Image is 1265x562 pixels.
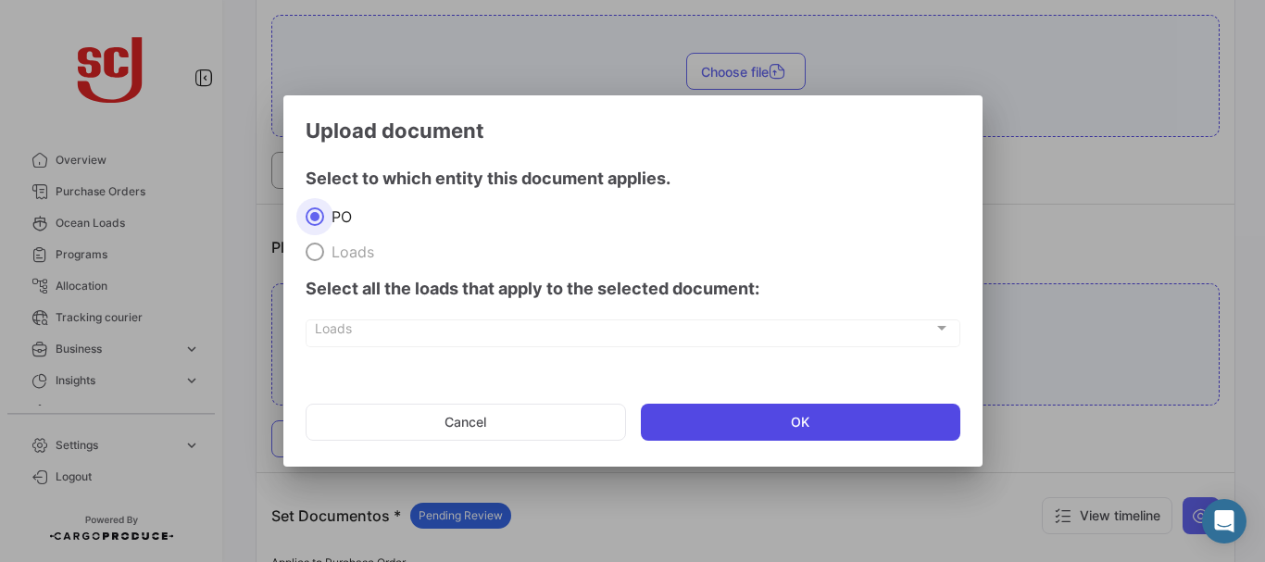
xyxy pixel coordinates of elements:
button: Cancel [306,404,627,441]
button: OK [641,404,960,441]
div: Abrir Intercom Messenger [1202,499,1246,543]
h4: Select to which entity this document applies. [306,166,960,192]
span: PO [324,207,352,226]
span: Loads [324,243,374,261]
span: Loads [315,324,933,340]
h3: Upload document [306,118,960,144]
h4: Select all the loads that apply to the selected document: [306,276,960,302]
